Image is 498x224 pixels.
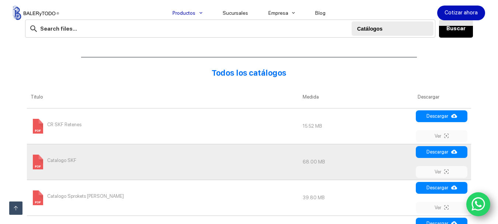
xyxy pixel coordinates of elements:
a: WhatsApp [466,192,491,217]
td: 15.52 MB [299,108,414,144]
img: search-24.svg [29,24,38,33]
th: Medida [299,86,414,108]
td: 68.00 MB [299,144,414,180]
th: Titulo [27,86,299,108]
a: Cotizar ahora [437,6,485,20]
img: Balerytodo [13,6,59,20]
span: Catalogo Sprokets [PERSON_NAME] [47,190,124,202]
a: Catalogo Sprokets [PERSON_NAME] [31,194,124,200]
a: Descargar [416,110,467,122]
button: Buscar [439,20,473,38]
span: Catalogo SKF [47,155,76,166]
input: Search files... [25,20,436,38]
a: Descargar [416,182,467,194]
td: 39.80 MB [299,180,414,216]
a: Descargar [416,146,467,158]
strong: Todos los catálogos [212,68,286,77]
a: Ver [416,130,467,142]
a: Ver [416,202,467,214]
a: Ver [416,166,467,178]
th: Descargar [414,86,471,108]
a: Ir arriba [9,201,22,215]
span: CR SKF Retenes [47,119,81,131]
a: Catalogo SKF [31,159,76,164]
a: CR SKF Retenes [31,123,81,128]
